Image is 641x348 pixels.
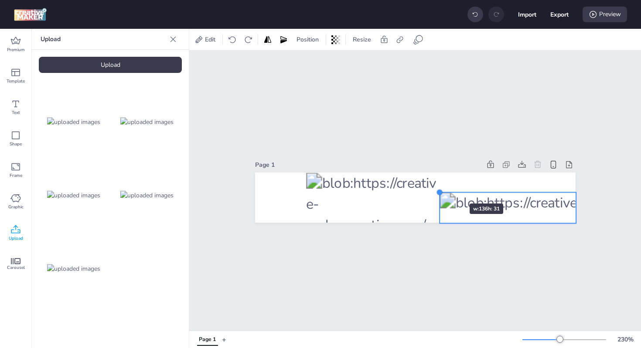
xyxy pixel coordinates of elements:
[10,141,22,148] span: Shape
[199,336,216,344] div: Page 1
[47,117,100,127] img: uploaded images
[255,160,481,169] div: Page 1
[470,203,503,214] div: w: 136 h: 31
[7,78,25,85] span: Template
[9,235,23,242] span: Upload
[41,29,166,50] p: Upload
[518,5,536,24] button: Import
[203,35,217,44] span: Edit
[7,46,25,53] span: Premium
[12,109,20,116] span: Text
[47,191,100,200] img: uploaded images
[583,7,627,22] div: Preview
[7,264,25,271] span: Carousel
[193,332,222,347] div: Tabs
[120,191,174,200] img: uploaded images
[8,203,24,210] span: Graphic
[295,35,320,44] span: Position
[39,57,182,73] div: Upload
[222,332,226,347] button: +
[120,117,174,127] img: uploaded images
[10,172,22,179] span: Frame
[550,5,569,24] button: Export
[615,335,636,344] div: 230 %
[47,264,100,273] img: uploaded images
[14,8,47,21] img: logo Creative Maker
[351,35,373,44] span: Resize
